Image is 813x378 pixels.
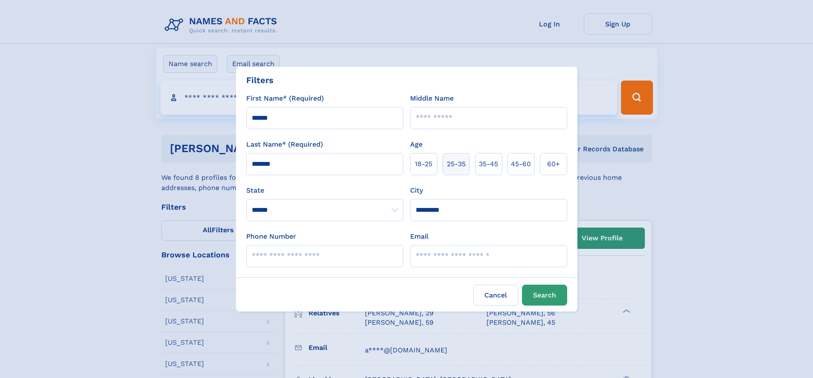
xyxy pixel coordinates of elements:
span: 25‑35 [447,159,466,169]
label: Age [410,139,423,150]
label: Email [410,231,428,242]
label: Phone Number [246,231,296,242]
label: Last Name* (Required) [246,139,323,150]
span: 18‑25 [415,159,432,169]
div: Filters [246,74,274,87]
span: 45‑60 [511,159,531,169]
label: Middle Name [410,93,454,104]
label: First Name* (Required) [246,93,324,104]
label: City [410,185,423,196]
label: State [246,185,403,196]
button: Search [522,285,567,306]
span: 35‑45 [479,159,498,169]
span: 60+ [547,159,560,169]
label: Cancel [473,285,519,306]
